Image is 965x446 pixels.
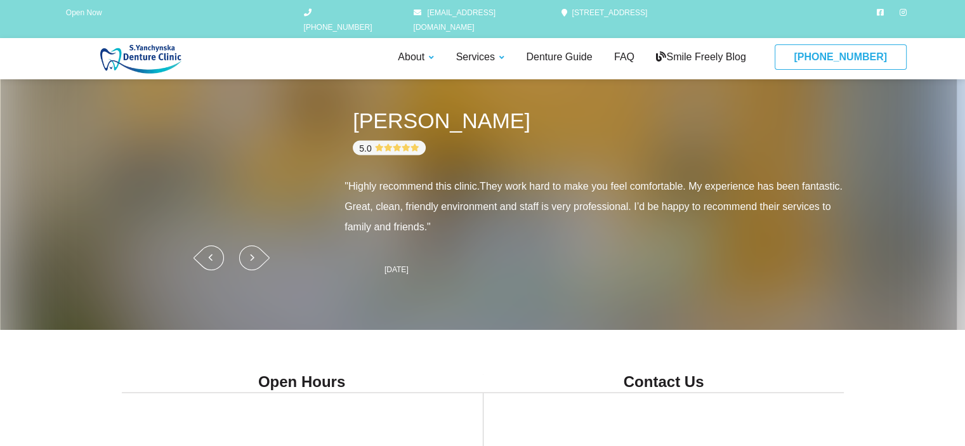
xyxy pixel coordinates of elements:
img: S Yanchynska Denture Care Centre [59,44,228,74]
a: [PHONE_NUMBER] [775,44,907,70]
a: [STREET_ADDRESS] [561,8,648,17]
a: [PHONE_NUMBER] [304,6,380,35]
span: 5.0 [359,144,371,153]
h4: Contact Us [611,374,717,390]
a: [EMAIL_ADDRESS][DOMAIN_NAME] [414,6,534,35]
a: FAQ [611,49,638,65]
div: "Highly recommend this clinic.They work hard to make you feel comfortable. My experience has been... [338,176,844,237]
div: [DATE] [338,259,835,275]
a: About [395,49,437,65]
a: Denture Guide [523,49,595,65]
span: Open Now [66,8,102,17]
div: [PERSON_NAME] [353,107,778,134]
a: Smile Freely Blog [653,49,749,65]
a: Services [453,49,508,65]
h4: Open Hours [246,374,358,390]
